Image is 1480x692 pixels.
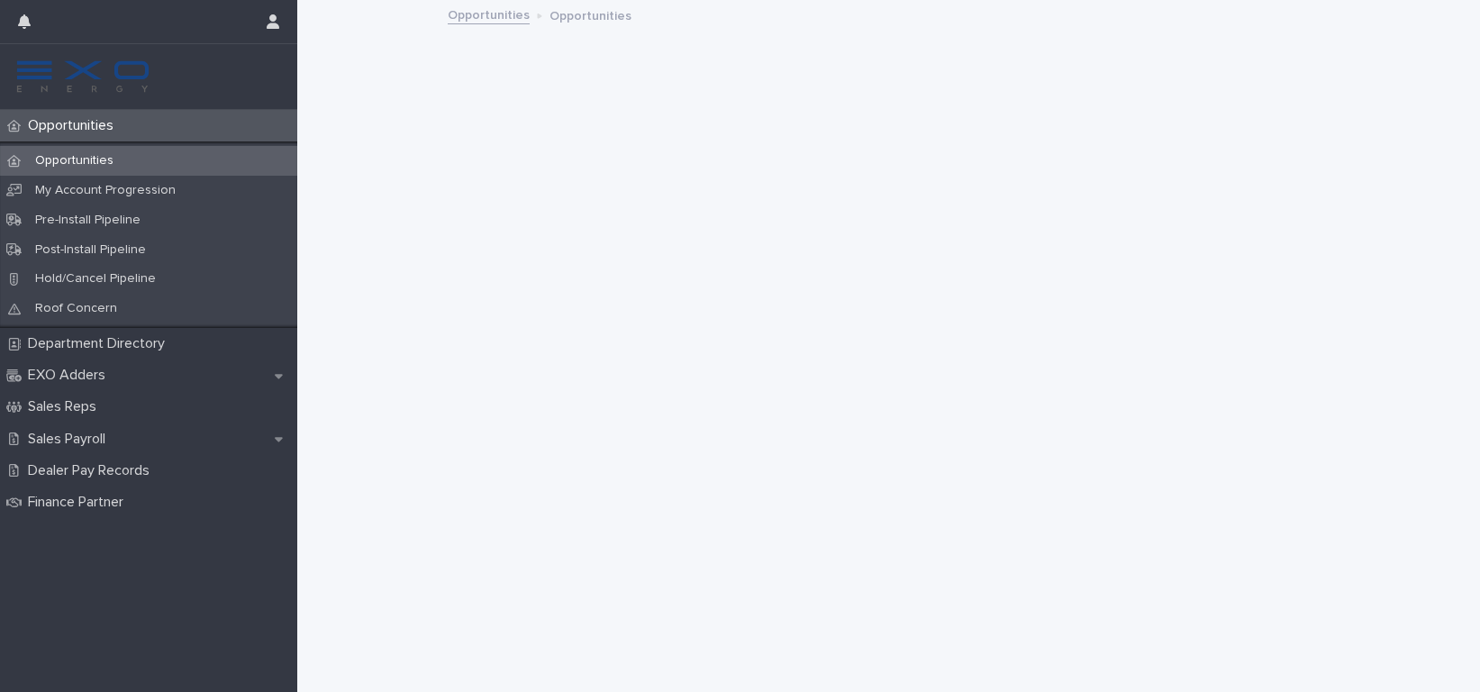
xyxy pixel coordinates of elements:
[21,462,164,479] p: Dealer Pay Records
[21,183,190,198] p: My Account Progression
[21,301,132,316] p: Roof Concern
[448,4,530,24] a: Opportunities
[14,59,151,95] img: FKS5r6ZBThi8E5hshIGi
[21,153,128,168] p: Opportunities
[21,117,128,134] p: Opportunities
[21,271,170,287] p: Hold/Cancel Pipeline
[21,398,111,415] p: Sales Reps
[21,367,120,384] p: EXO Adders
[549,5,631,24] p: Opportunities
[21,335,179,352] p: Department Directory
[21,494,138,511] p: Finance Partner
[21,431,120,448] p: Sales Payroll
[21,242,160,258] p: Post-Install Pipeline
[21,213,155,228] p: Pre-Install Pipeline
